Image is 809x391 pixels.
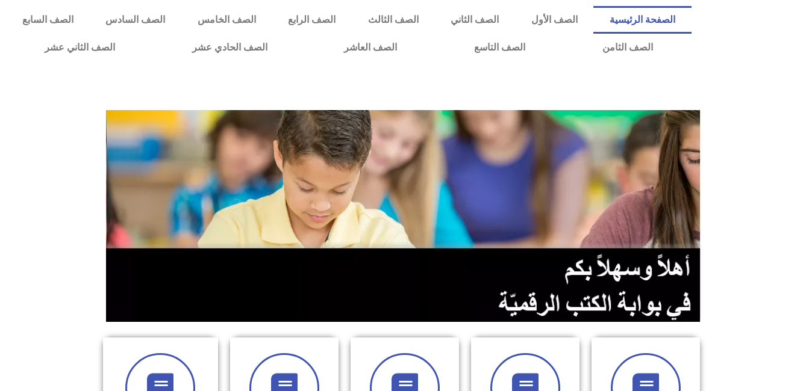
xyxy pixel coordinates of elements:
[181,6,272,34] a: الصف الخامس
[352,6,434,34] a: الصف الثالث
[6,6,89,34] a: الصف السابع
[272,6,351,34] a: الصف الرابع
[515,6,593,34] a: الصف الأول
[6,34,154,61] a: الصف الثاني عشر
[90,6,181,34] a: الصف السادس
[434,6,514,34] a: الصف الثاني
[305,34,436,61] a: الصف العاشر
[154,34,306,61] a: الصف الحادي عشر
[564,34,692,61] a: الصف الثامن
[436,34,564,61] a: الصف التاسع
[593,6,691,34] a: الصفحة الرئيسية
